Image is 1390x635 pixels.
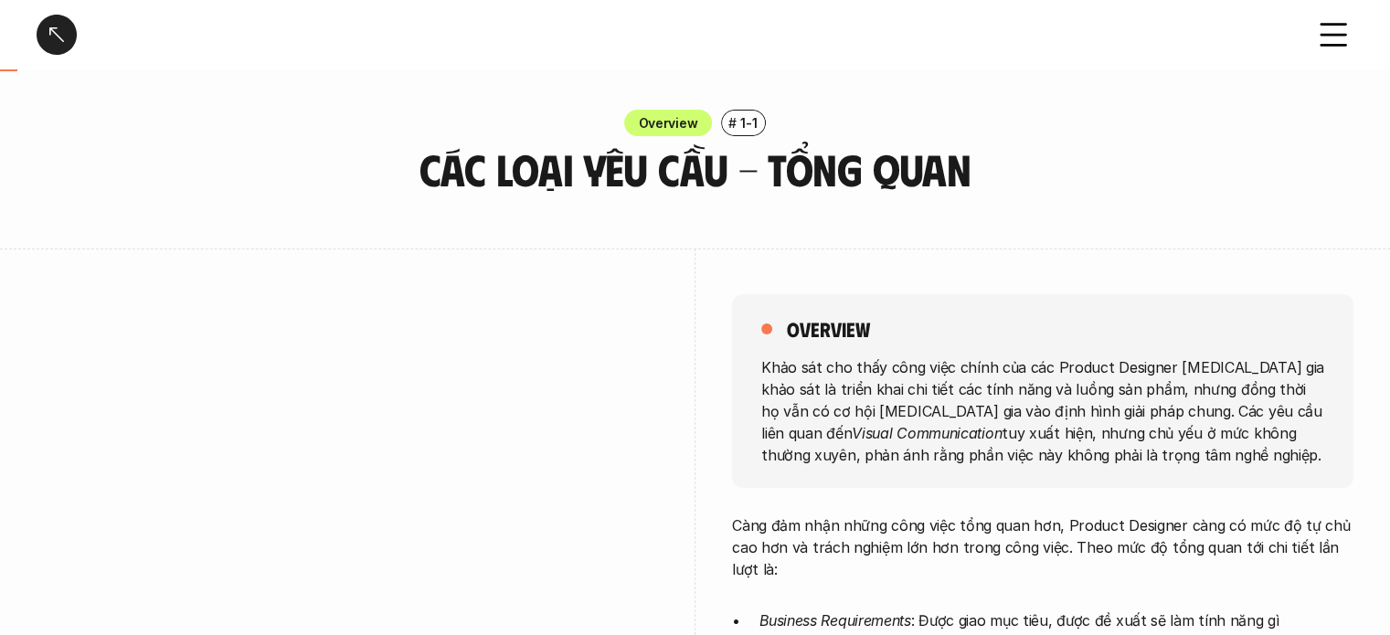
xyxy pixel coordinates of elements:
[852,423,1002,441] em: Visual Communication
[759,611,911,630] em: Business Requirements
[307,145,1084,194] h3: Các loại yêu cầu - Tổng quan
[728,116,737,130] h6: #
[732,514,1353,580] p: Càng đảm nhận những công việc tổng quan hơn, Product Designer càng có mức độ tự chủ cao hơn và tr...
[759,609,1353,631] p: : Được giao mục tiêu, được đề xuất sẽ làm tính năng gì
[639,113,698,132] p: Overview
[787,316,870,342] h5: overview
[761,355,1324,465] p: Khảo sát cho thấy công việc chính của các Product Designer [MEDICAL_DATA] gia khảo sát là triển k...
[740,113,757,132] p: 1-1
